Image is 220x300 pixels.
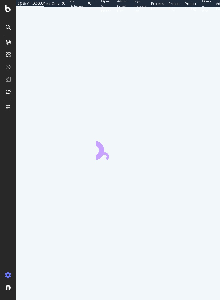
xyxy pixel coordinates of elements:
[96,138,140,160] div: animation
[185,1,197,11] span: Project Settings
[44,1,60,6] div: ReadOnly:
[151,1,164,11] span: Projects List
[169,1,180,11] span: Project Page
